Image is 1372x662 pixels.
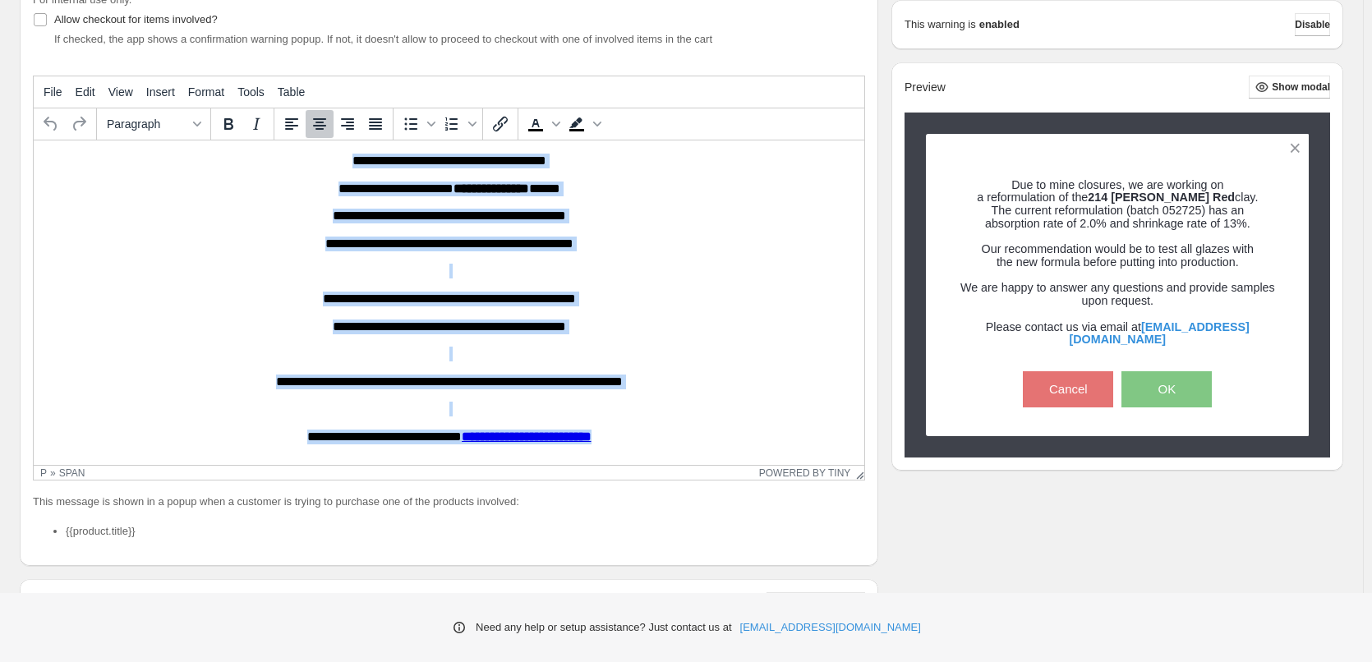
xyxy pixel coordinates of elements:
a: [EMAIL_ADDRESS][DOMAIN_NAME] [1070,320,1250,347]
button: Cancel [1023,371,1113,407]
div: Text color [522,110,563,138]
button: Customize [767,592,865,615]
span: Please contact us via email at [986,320,1250,347]
strong: enabled [979,16,1020,33]
button: Show modal [1249,76,1330,99]
button: Align right [334,110,361,138]
a: Powered by Tiny [759,467,851,479]
p: This warning is [905,16,976,33]
div: » [50,467,56,479]
iframe: Rich Text Area [34,140,864,465]
span: Table [278,85,305,99]
span: a reformulation of the clay. [977,191,1258,204]
button: Redo [65,110,93,138]
button: Disable [1295,13,1330,36]
li: {{product.title}} [66,523,865,540]
button: Italic [242,110,270,138]
span: Disable [1295,18,1330,31]
span: File [44,85,62,99]
button: Align left [278,110,306,138]
button: Undo [37,110,65,138]
span: We are happy to answer any questions and provide samples upon request. [960,281,1275,307]
span: View [108,85,133,99]
button: Justify [361,110,389,138]
strong: 214 [PERSON_NAME] Red [1088,191,1235,204]
span: Show modal [1272,80,1330,94]
span: If checked, the app shows a confirmation warning popup. If not, it doesn't allow to proceed to ch... [54,33,712,45]
span: Allow checkout for items involved? [54,13,218,25]
span: Tools [237,85,265,99]
div: p [40,467,47,479]
p: This message is shown in a popup when a customer is trying to purchase one of the products involved: [33,494,865,510]
span: Due to mine closures, we are working on [1011,178,1223,191]
span: absorption rate of 2.0% and shrinkage rate of 13%. [985,217,1250,230]
div: span [59,467,85,479]
span: Edit [76,85,95,99]
div: Background color [563,110,604,138]
button: Bold [214,110,242,138]
div: Bullet list [397,110,438,138]
span: The current reformulation (batch 052725) has an [992,204,1245,217]
button: Formats [100,110,207,138]
div: Numbered list [438,110,479,138]
span: Format [188,85,224,99]
span: Our recommendation would be to test all glazes with [982,242,1254,255]
h2: Preview [905,80,946,94]
button: OK [1121,371,1212,407]
span: Insert [146,85,175,99]
div: Resize [850,466,864,480]
span: Paragraph [107,117,187,131]
span: the new formula before putting into production. [997,255,1239,269]
a: [EMAIL_ADDRESS][DOMAIN_NAME] [740,619,921,636]
button: Align center [306,110,334,138]
button: Insert/edit link [486,110,514,138]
